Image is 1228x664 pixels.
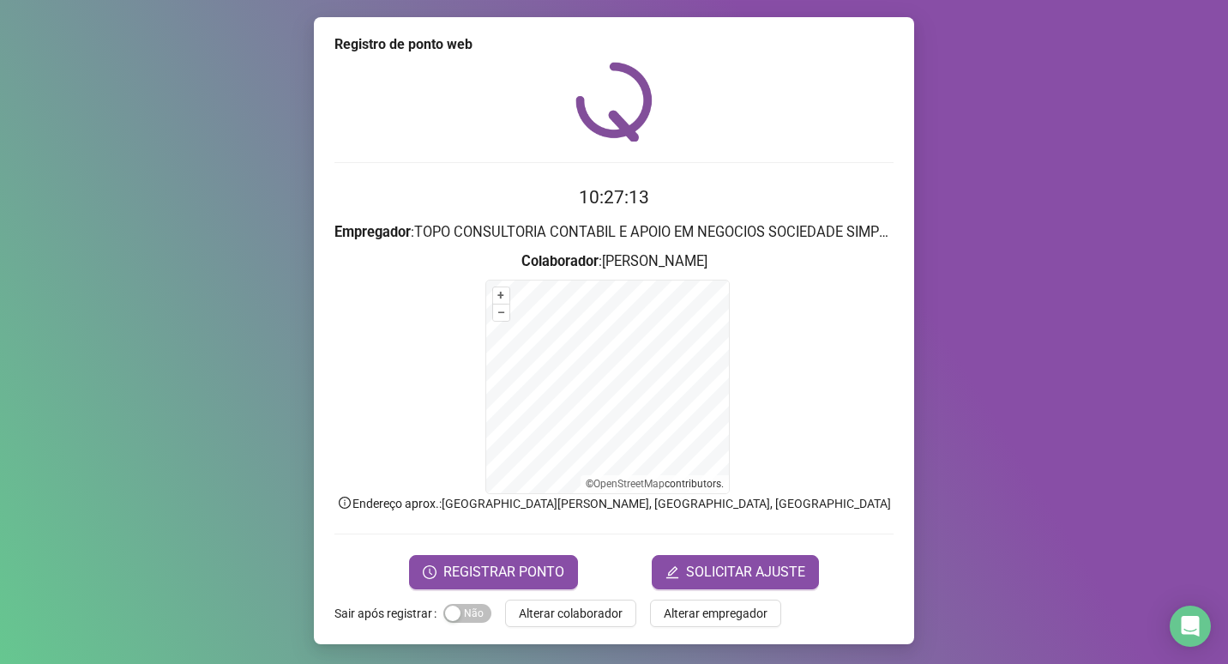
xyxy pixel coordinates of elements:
span: Alterar colaborador [519,604,623,623]
button: Alterar colaborador [505,600,636,627]
h3: : TOPO CONSULTORIA CONTABIL E APOIO EM NEGOCIOS SOCIEDADE SIMPLES [334,221,894,244]
a: OpenStreetMap [593,478,665,490]
span: Alterar empregador [664,604,767,623]
button: Alterar empregador [650,600,781,627]
span: info-circle [337,495,352,510]
span: clock-circle [423,565,436,579]
li: © contributors. [586,478,724,490]
span: SOLICITAR AJUSTE [686,562,805,583]
div: Registro de ponto web [334,34,894,55]
h3: : [PERSON_NAME] [334,251,894,273]
time: 10:27:13 [579,187,649,208]
strong: Colaborador [521,253,599,269]
label: Sair após registrar [334,600,443,627]
img: QRPoint [575,62,653,142]
span: edit [665,565,679,579]
div: Open Intercom Messenger [1170,606,1211,647]
button: REGISTRAR PONTO [409,555,578,589]
button: editSOLICITAR AJUSTE [652,555,819,589]
span: REGISTRAR PONTO [443,562,564,583]
p: Endereço aprox. : [GEOGRAPHIC_DATA][PERSON_NAME], [GEOGRAPHIC_DATA], [GEOGRAPHIC_DATA] [334,494,894,513]
strong: Empregador [334,224,411,240]
button: + [493,287,509,304]
button: – [493,305,509,321]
